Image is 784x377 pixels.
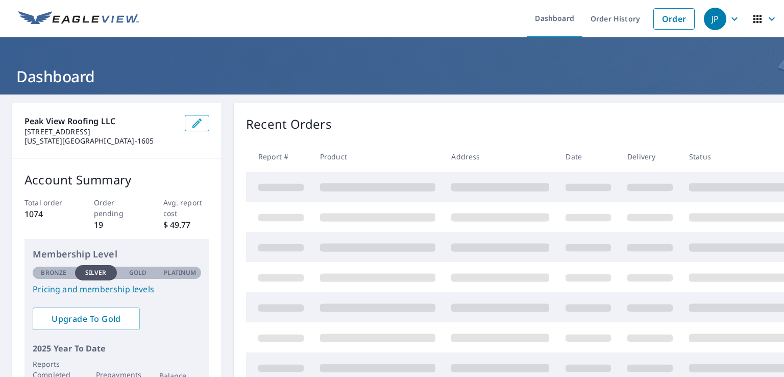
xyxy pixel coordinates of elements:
[12,66,772,87] h1: Dashboard
[704,8,726,30] div: JP
[94,197,140,219] p: Order pending
[24,115,177,127] p: Peak View Roofing LLC
[24,136,177,146] p: [US_STATE][GEOGRAPHIC_DATA]-1605
[163,219,210,231] p: $ 49.77
[33,342,201,355] p: 2025 Year To Date
[246,142,312,172] th: Report #
[24,127,177,136] p: [STREET_ADDRESS]
[653,8,695,30] a: Order
[164,268,196,277] p: Platinum
[129,268,146,277] p: Gold
[443,142,557,172] th: Address
[24,197,71,208] p: Total order
[18,11,139,27] img: EV Logo
[33,308,140,330] a: Upgrade To Gold
[24,208,71,220] p: 1074
[619,142,681,172] th: Delivery
[163,197,210,219] p: Avg. report cost
[94,219,140,231] p: 19
[312,142,444,172] th: Product
[41,313,132,324] span: Upgrade To Gold
[85,268,107,277] p: Silver
[33,247,201,261] p: Membership Level
[41,268,66,277] p: Bronze
[24,171,209,189] p: Account Summary
[33,283,201,295] a: Pricing and membership levels
[246,115,332,133] p: Recent Orders
[557,142,619,172] th: Date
